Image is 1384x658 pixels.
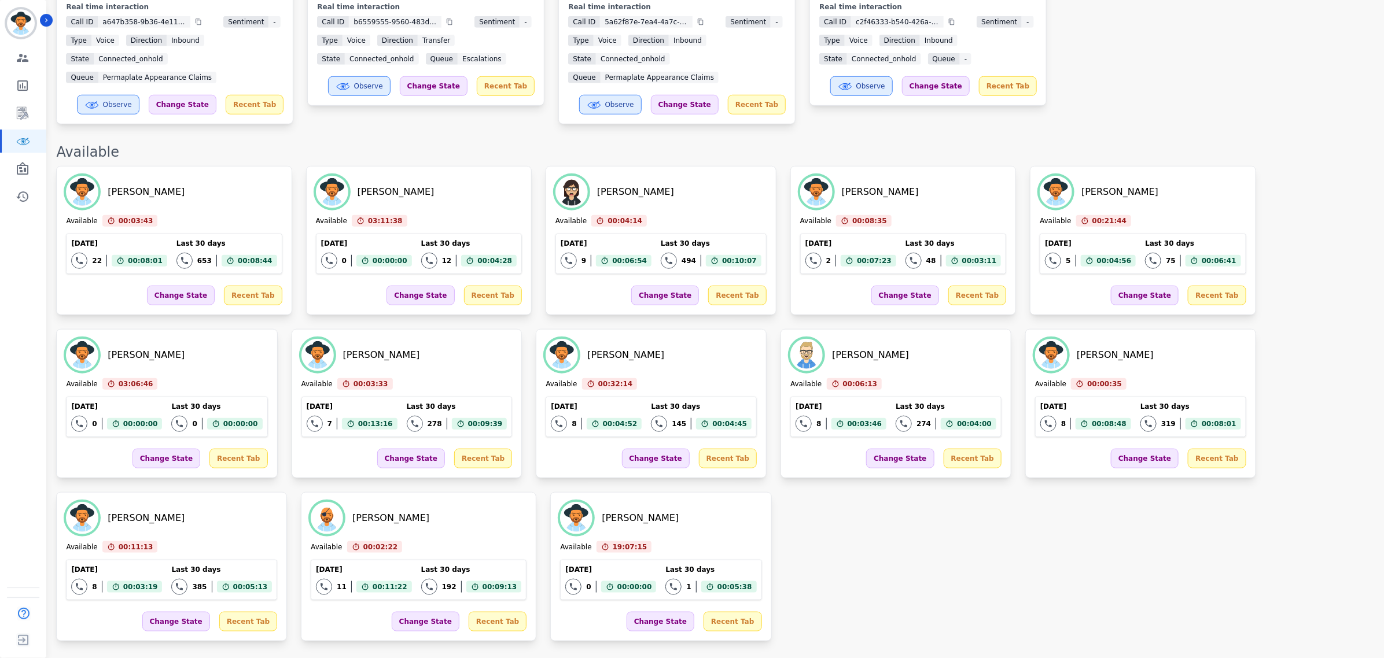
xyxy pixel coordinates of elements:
[77,95,139,114] button: Observe
[832,348,909,362] div: [PERSON_NAME]
[477,76,535,96] div: Recent Tab
[1077,348,1154,362] div: [PERSON_NAME]
[568,72,600,83] span: Queue
[1111,449,1179,468] div: Change State
[1066,256,1070,265] div: 5
[474,16,520,28] span: Sentiment
[852,215,887,227] span: 00:08:35
[468,418,503,430] span: 00:09:39
[948,286,1006,305] div: Recent Tab
[349,16,441,28] span: b6559555-9560-483d-85b9-de75c30983ac
[98,16,190,28] span: a647b358-9b36-4e11-b2a4-de19a7fa9703
[66,35,91,46] span: Type
[119,541,153,553] span: 00:11:13
[123,418,158,430] span: 00:00:00
[192,419,197,428] div: 0
[92,256,102,265] div: 22
[601,72,719,83] span: Permaplate Appearance Claims
[108,348,185,362] div: [PERSON_NAME]
[142,612,210,631] div: Change State
[819,16,851,28] span: Call ID
[560,542,591,553] div: Available
[597,185,674,199] div: [PERSON_NAME]
[843,378,878,390] span: 00:06:13
[442,582,457,592] div: 192
[400,76,468,96] div: Change State
[672,419,686,428] div: 145
[916,419,931,428] div: 274
[66,2,284,12] div: Real time interaction
[343,35,370,46] span: voice
[407,402,507,411] div: Last 30 days
[960,53,971,65] span: -
[977,16,1022,28] span: Sentiment
[223,418,258,430] span: 00:00:00
[1040,216,1071,227] div: Available
[926,256,936,265] div: 48
[343,348,420,362] div: [PERSON_NAME]
[847,53,921,65] span: connected_onhold
[1140,402,1241,411] div: Last 30 days
[704,612,761,631] div: Recent Tab
[551,402,642,411] div: [DATE]
[851,16,944,28] span: c2f46333-b540-426a-993c-e17452d06dbc
[311,502,343,534] img: Avatar
[469,612,527,631] div: Recent Tab
[819,2,1037,12] div: Real time interaction
[92,419,97,428] div: 0
[71,565,162,574] div: [DATE]
[98,72,216,83] span: Permaplate Appearance Claims
[1092,418,1127,430] span: 00:08:48
[979,76,1037,96] div: Recent Tab
[119,215,153,227] span: 00:03:43
[327,419,332,428] div: 7
[608,215,642,227] span: 00:04:14
[819,53,847,65] span: State
[848,418,882,430] span: 00:03:46
[962,255,997,267] span: 00:03:11
[1087,378,1122,390] span: 00:00:35
[91,35,119,46] span: voice
[352,511,429,525] div: [PERSON_NAME]
[546,339,578,371] img: Avatar
[1040,402,1131,411] div: [DATE]
[555,176,588,208] img: Avatar
[805,239,896,248] div: [DATE]
[686,582,691,592] div: 1
[800,216,831,227] div: Available
[600,16,693,28] span: 5a62f87e-7ea4-4a7c-a5fc-bf16b184268d
[722,255,757,267] span: 00:10:07
[311,542,342,553] div: Available
[842,185,919,199] div: [PERSON_NAME]
[66,16,98,28] span: Call ID
[458,53,506,65] span: Escalations
[602,511,679,525] div: [PERSON_NAME]
[568,16,600,28] span: Call ID
[581,256,586,265] div: 9
[167,35,204,46] span: inbound
[826,256,831,265] div: 2
[1188,449,1246,468] div: Recent Tab
[126,35,167,46] span: Direction
[377,35,418,46] span: Direction
[149,95,216,114] div: Change State
[866,449,934,468] div: Change State
[66,379,97,390] div: Available
[560,502,592,534] img: Avatar
[219,612,277,631] div: Recent Tab
[1035,379,1066,390] div: Available
[845,35,873,46] span: voice
[108,511,185,525] div: [PERSON_NAME]
[301,379,333,390] div: Available
[363,541,398,553] span: 00:02:22
[108,185,185,199] div: [PERSON_NAME]
[377,449,445,468] div: Change State
[426,53,458,65] span: Queue
[354,82,383,91] span: Observe
[651,402,752,411] div: Last 30 days
[928,53,960,65] span: Queue
[622,449,690,468] div: Change State
[902,76,970,96] div: Change State
[66,502,98,534] img: Avatar
[71,239,167,248] div: [DATE]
